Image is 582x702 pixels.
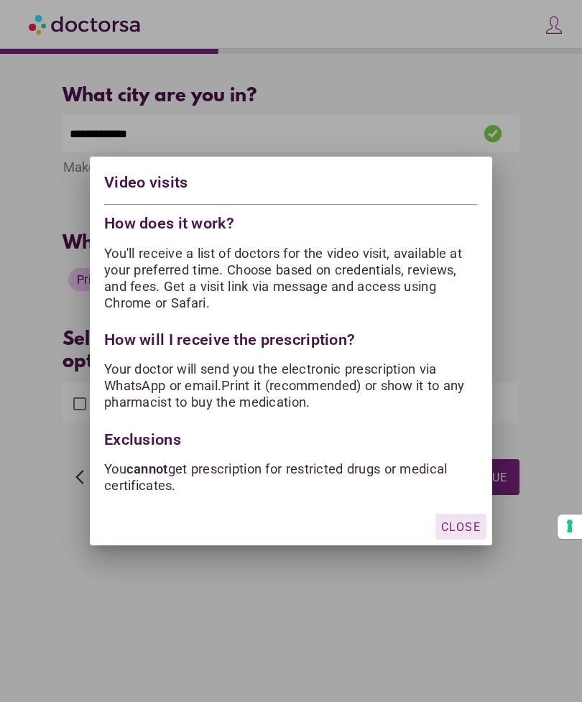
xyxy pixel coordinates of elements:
p: You'll receive a list of doctors for the video visit, available at your preferred time. Choose ba... [104,245,478,311]
p: Your doctor will send you the electronic prescription via WhatsApp or email.Print it (recommended... [104,361,478,410]
strong: cannot [126,461,168,476]
div: Video visits [104,171,478,198]
button: Your consent preferences for tracking technologies [558,514,582,539]
div: Exclusions [104,424,478,448]
span: Close [441,519,481,533]
button: Close [435,514,486,540]
div: How does it work? [104,211,478,231]
div: How will I receive the prescription? [104,324,478,348]
p: You get prescription for restricted drugs or medical certificates. [104,461,478,494]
